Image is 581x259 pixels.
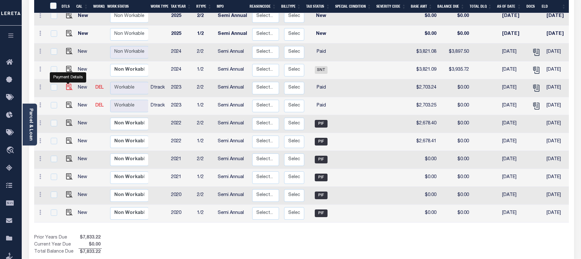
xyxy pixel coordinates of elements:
[500,26,529,43] td: [DATE]
[215,133,250,151] td: Semi Annual
[500,97,529,115] td: [DATE]
[544,79,566,97] td: [DATE]
[439,61,472,79] td: $3,935.72
[169,187,194,205] td: 2020
[315,192,328,199] span: PIF
[500,205,529,223] td: [DATE]
[307,43,336,61] td: Paid
[439,205,472,223] td: $0.00
[439,133,472,151] td: $0.00
[307,26,336,43] td: New
[544,205,566,223] td: [DATE]
[75,8,93,26] td: New
[215,8,250,26] td: Semi Annual
[307,8,336,26] td: New
[95,85,104,90] a: DEL
[439,97,472,115] td: $0.00
[439,79,472,97] td: $0.00
[75,79,93,97] td: New
[194,8,215,26] td: 2/2
[315,66,328,74] span: SNT
[412,205,439,223] td: $0.00
[215,205,250,223] td: Semi Annual
[544,133,566,151] td: [DATE]
[215,169,250,187] td: Semi Annual
[439,169,472,187] td: $0.00
[75,169,93,187] td: New
[194,79,215,97] td: 2/2
[148,97,169,115] td: Dtrack
[79,249,102,256] span: $7,833.22
[315,209,328,217] span: PIF
[412,133,439,151] td: $2,678.41
[34,234,79,241] td: Prior Years Due
[439,43,472,61] td: $3,897.50
[500,115,529,133] td: [DATE]
[169,115,194,133] td: 2022
[544,43,566,61] td: [DATE]
[194,26,215,43] td: 1/2
[544,61,566,79] td: [DATE]
[412,151,439,169] td: $0.00
[544,115,566,133] td: [DATE]
[412,97,439,115] td: $2,703.25
[439,151,472,169] td: $0.00
[169,43,194,61] td: 2024
[544,26,566,43] td: [DATE]
[169,79,194,97] td: 2023
[194,151,215,169] td: 2/2
[315,120,328,128] span: PIF
[315,138,328,145] span: PIF
[412,169,439,187] td: $0.00
[169,61,194,79] td: 2024
[194,115,215,133] td: 2/2
[75,97,93,115] td: New
[215,151,250,169] td: Semi Annual
[500,133,529,151] td: [DATE]
[215,97,250,115] td: Semi Annual
[169,133,194,151] td: 2022
[50,72,86,82] div: Payment Details
[34,241,79,248] td: Current Year Due
[544,187,566,205] td: [DATE]
[75,133,93,151] td: New
[215,26,250,43] td: Semi Annual
[307,79,336,97] td: Paid
[28,108,33,141] a: Parcel & Loan
[500,8,529,26] td: [DATE]
[194,43,215,61] td: 2/2
[544,151,566,169] td: [DATE]
[215,61,250,79] td: Semi Annual
[75,151,93,169] td: New
[500,187,529,205] td: [DATE]
[194,187,215,205] td: 2/2
[500,43,529,61] td: [DATE]
[412,43,439,61] td: $3,821.08
[75,61,93,79] td: New
[500,61,529,79] td: [DATE]
[412,187,439,205] td: $0.00
[194,205,215,223] td: 1/2
[412,61,439,79] td: $3,821.09
[6,146,16,155] i: travel_explore
[79,241,102,248] span: $0.00
[215,187,250,205] td: Semi Annual
[169,169,194,187] td: 2021
[169,151,194,169] td: 2021
[215,43,250,61] td: Semi Annual
[307,97,336,115] td: Paid
[75,115,93,133] td: New
[500,169,529,187] td: [DATE]
[544,8,566,26] td: [DATE]
[412,115,439,133] td: $2,678.40
[79,234,102,241] span: $7,833.22
[215,115,250,133] td: Semi Annual
[169,8,194,26] td: 2025
[75,43,93,61] td: New
[412,26,439,43] td: $0.00
[169,97,194,115] td: 2023
[439,26,472,43] td: $0.00
[439,8,472,26] td: $0.00
[412,79,439,97] td: $2,703.24
[194,97,215,115] td: 1/2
